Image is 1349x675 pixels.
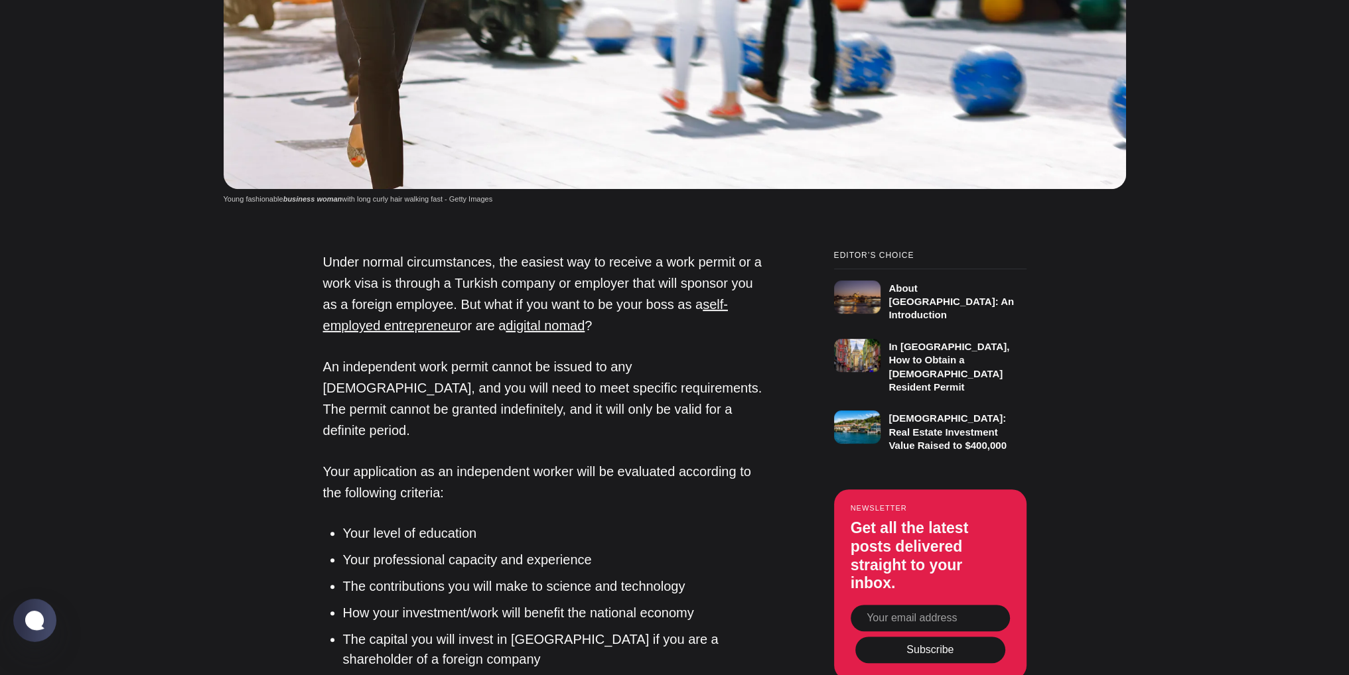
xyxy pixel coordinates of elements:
[343,550,768,570] li: Your professional capacity and experience
[834,404,1027,452] a: [DEMOGRAPHIC_DATA]: Real Estate Investment Value Raised to $400,000
[343,523,768,543] li: Your level of education
[323,461,768,503] p: Your application as an independent worker will be evaluated according to the following criteria:
[343,603,768,623] li: How your investment/work will benefit the national economy
[888,412,1007,451] h3: [DEMOGRAPHIC_DATA]: Real Estate Investment Value Raised to $400,000
[834,269,1027,322] a: About [GEOGRAPHIC_DATA]: An Introduction
[224,194,1126,205] figcaption: Young fashionable with long curly hair walking fast - Getty Images
[851,519,1010,592] h3: Get all the latest posts delivered straight to your inbox.
[888,282,1014,321] h3: About [GEOGRAPHIC_DATA]: An Introduction
[888,341,1009,393] h3: In [GEOGRAPHIC_DATA], How to Obtain a [DEMOGRAPHIC_DATA] Resident Permit
[851,605,1010,631] input: Your email address
[343,576,768,596] li: The contributions you will make to science and technology
[323,251,768,336] p: Under normal circumstances, the easiest way to receive a work permit or a work visa is through a ...
[851,504,1010,512] small: Newsletter
[855,637,1005,663] button: Subscribe
[343,629,768,669] li: The capital you will invest in [GEOGRAPHIC_DATA] if you are a shareholder of a foreign company
[834,332,1027,394] a: In [GEOGRAPHIC_DATA], How to Obtain a [DEMOGRAPHIC_DATA] Resident Permit
[834,251,1027,260] small: Editor’s Choice
[506,318,585,333] a: digital nomad
[283,195,342,203] em: business woman
[323,356,768,441] p: An independent work permit cannot be issued to any [DEMOGRAPHIC_DATA], and you will need to meet ...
